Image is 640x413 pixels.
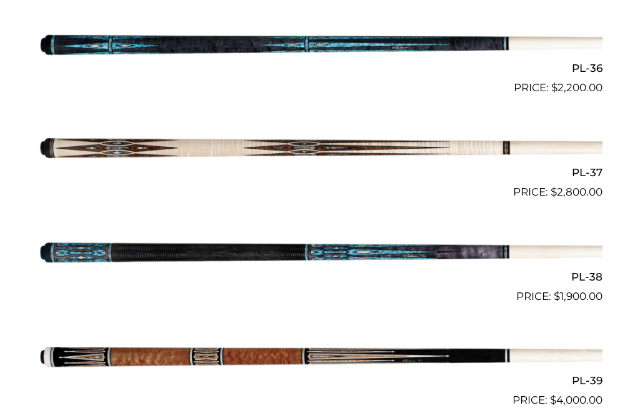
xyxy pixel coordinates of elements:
a: PL-38 $1,900.00 [37,206,602,304]
a: PL-39 $4,000.00 [37,310,602,409]
span: $ [550,394,556,406]
span: $ [551,81,557,94]
img: PL-38 [37,206,602,299]
img: PL-39 [37,310,602,404]
span: $ [551,186,557,198]
bdi: 2,200.00 [551,81,602,94]
bdi: 4,000.00 [550,394,602,406]
a: PL-37 $2,800.00 [37,101,602,200]
img: PL-37 [37,101,602,195]
bdi: 1,900.00 [554,290,602,302]
bdi: 2,800.00 [551,186,602,198]
span: $ [554,290,560,302]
